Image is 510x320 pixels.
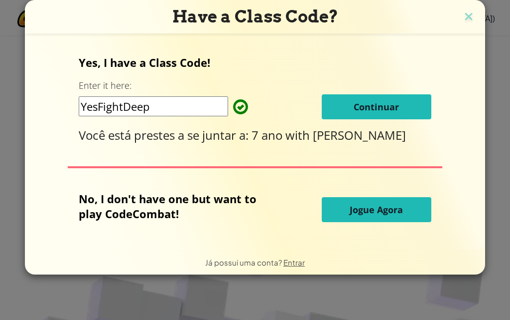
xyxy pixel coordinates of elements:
[462,10,475,25] img: close icon
[79,79,131,92] label: Enter it here:
[350,204,403,216] span: Jogue Agora
[79,55,431,70] p: Yes, I have a Class Code!
[313,127,406,143] span: [PERSON_NAME]
[322,197,431,222] button: Jogue Agora
[205,258,283,267] span: Já possui uma conta?
[283,258,305,267] a: Entrar
[172,6,338,26] span: Have a Class Code?
[252,127,285,143] span: 7 ano
[79,127,252,143] span: Você está prestes a se juntar a:
[285,127,313,143] span: with
[79,191,271,221] p: No, I don't have one but want to play CodeCombat!
[322,94,431,119] button: Continuar
[354,101,399,113] span: Continuar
